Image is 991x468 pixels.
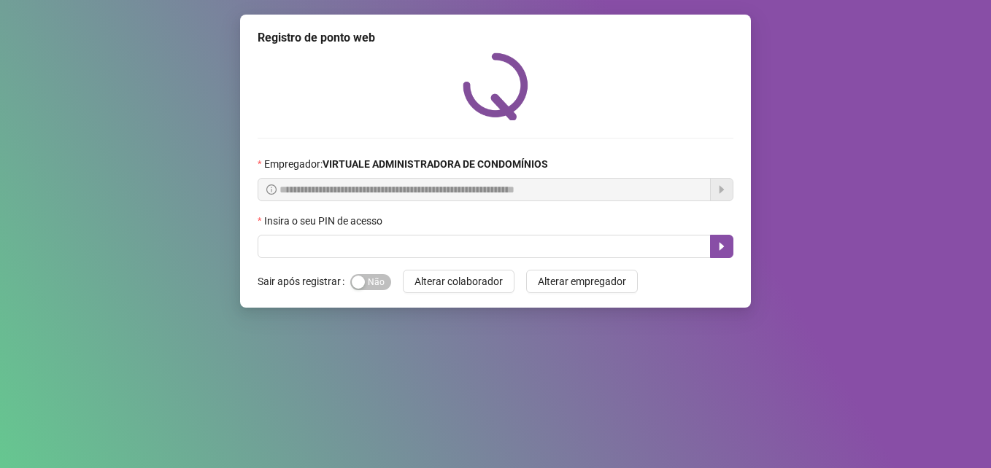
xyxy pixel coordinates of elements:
[266,184,277,195] span: info-circle
[414,273,503,289] span: Alterar colaborador
[463,52,528,120] img: QRPoint
[526,270,638,293] button: Alterar empregador
[538,273,626,289] span: Alterar empregador
[264,156,548,172] span: Empregador :
[258,270,350,293] label: Sair após registrar
[403,270,514,293] button: Alterar colaborador
[258,29,733,47] div: Registro de ponto web
[258,213,392,229] label: Insira o seu PIN de acesso
[323,158,548,170] strong: VIRTUALE ADMINISTRADORA DE CONDOMÍNIOS
[716,241,728,252] span: caret-right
